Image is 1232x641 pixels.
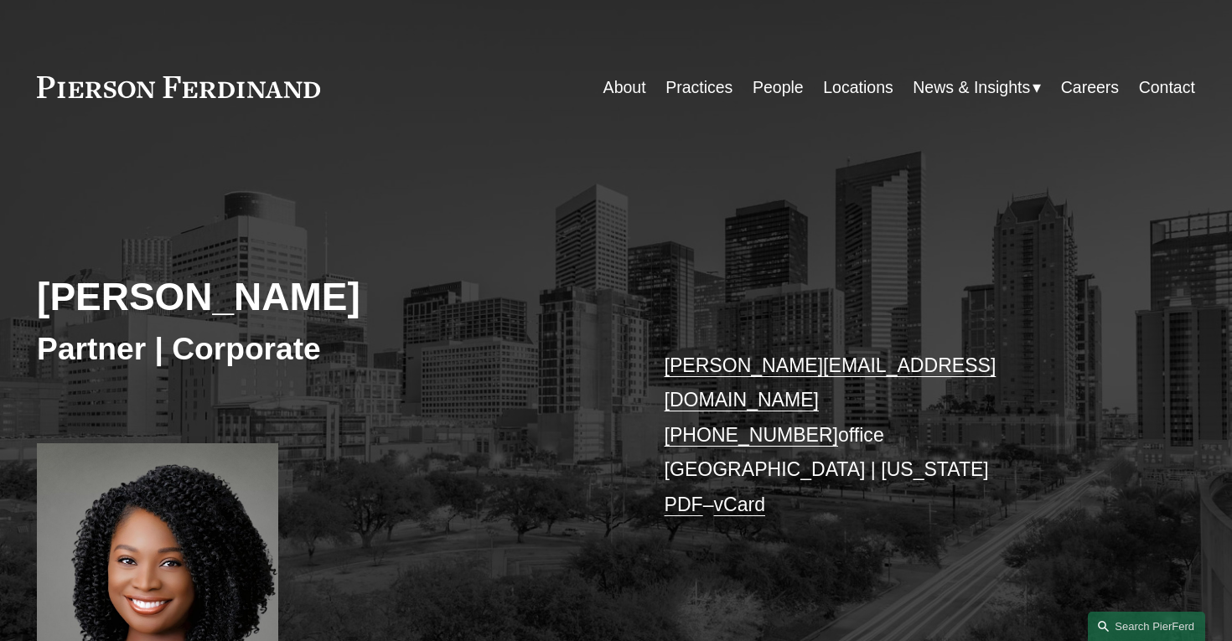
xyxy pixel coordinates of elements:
a: folder dropdown [913,71,1041,104]
a: [PHONE_NUMBER] [665,424,838,446]
a: About [603,71,646,104]
h2: [PERSON_NAME] [37,274,616,321]
a: vCard [714,494,765,515]
p: office [GEOGRAPHIC_DATA] | [US_STATE] – [665,349,1147,523]
a: Contact [1139,71,1195,104]
a: Practices [665,71,732,104]
a: PDF [665,494,703,515]
a: Locations [823,71,893,104]
a: People [753,71,804,104]
a: Careers [1061,71,1119,104]
a: Search this site [1088,612,1205,641]
span: News & Insights [913,73,1030,102]
a: [PERSON_NAME][EMAIL_ADDRESS][DOMAIN_NAME] [665,354,996,411]
h3: Partner | Corporate [37,329,616,368]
